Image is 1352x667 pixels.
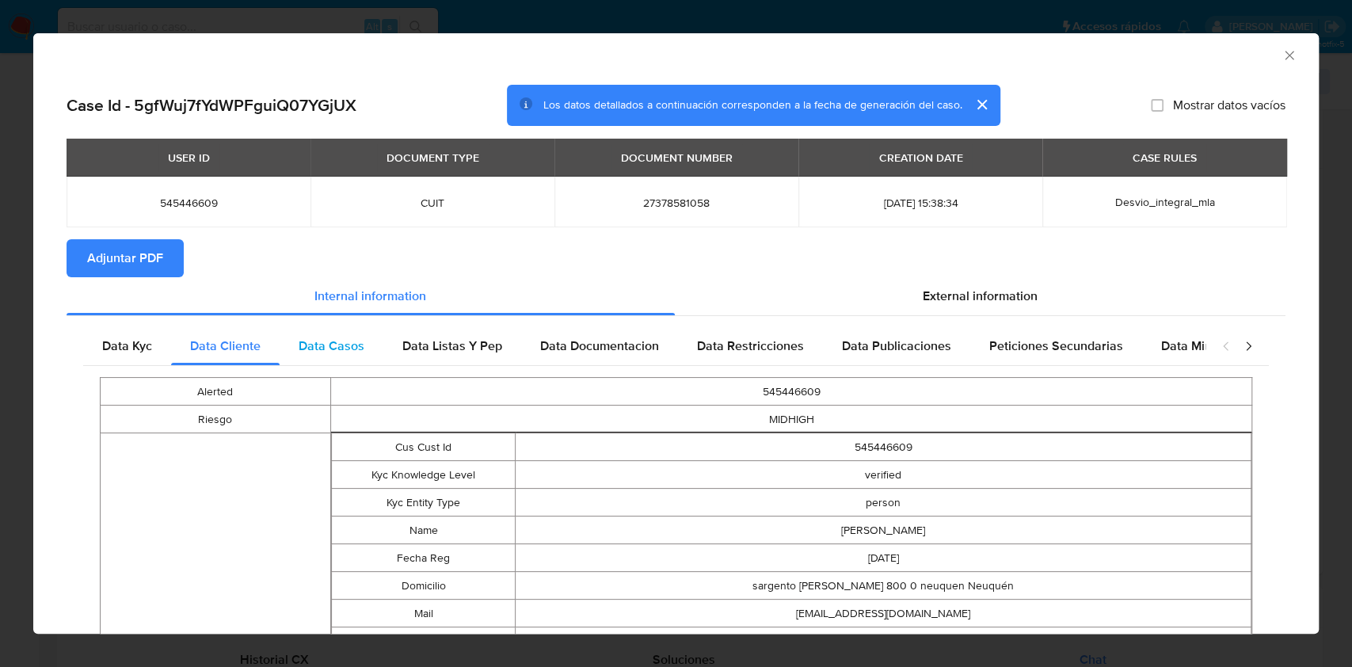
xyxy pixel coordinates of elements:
[299,337,364,355] span: Data Casos
[516,572,1251,600] td: sargento [PERSON_NAME] 800 0 neuquen Neuquén
[697,337,804,355] span: Data Restricciones
[331,461,515,489] td: Kyc Knowledge Level
[331,489,515,516] td: Kyc Entity Type
[158,144,219,171] div: USER ID
[869,144,972,171] div: CREATION DATE
[83,327,1205,365] div: Detailed internal info
[402,337,502,355] span: Data Listas Y Pep
[543,97,962,113] span: Los datos detallados a continuación corresponden a la fecha de generación del caso.
[962,86,1000,124] button: cerrar
[101,378,331,406] td: Alerted
[67,239,184,277] button: Adjuntar PDF
[611,144,742,171] div: DOCUMENT NUMBER
[989,337,1123,355] span: Peticiones Secundarias
[516,600,1251,627] td: [EMAIL_ADDRESS][DOMAIN_NAME]
[817,196,1023,210] span: [DATE] 15:38:34
[516,489,1251,516] td: person
[516,516,1251,544] td: [PERSON_NAME]
[329,196,535,210] span: CUIT
[331,516,515,544] td: Name
[33,33,1319,634] div: closure-recommendation-modal
[1161,337,1248,355] span: Data Minoridad
[516,627,1251,655] td: Noesmiproblema
[330,378,1251,406] td: 545446609
[516,544,1251,572] td: [DATE]
[1151,99,1163,112] input: Mostrar datos vacíos
[101,406,331,433] td: Riesgo
[331,544,515,572] td: Fecha Reg
[377,144,489,171] div: DOCUMENT TYPE
[330,406,1251,433] td: MIDHIGH
[331,572,515,600] td: Domicilio
[516,433,1251,461] td: 545446609
[540,337,659,355] span: Data Documentacion
[331,627,515,655] td: Brand Name
[1123,144,1206,171] div: CASE RULES
[102,337,152,355] span: Data Kyc
[314,287,426,305] span: Internal information
[1173,97,1285,113] span: Mostrar datos vacíos
[67,95,356,116] h2: Case Id - 5gfWuj7fYdWPFguiQ07YGjUX
[842,337,951,355] span: Data Publicaciones
[87,241,163,276] span: Adjuntar PDF
[516,461,1251,489] td: verified
[67,277,1285,315] div: Detailed info
[923,287,1038,305] span: External information
[331,600,515,627] td: Mail
[1282,48,1296,62] button: Cerrar ventana
[86,196,291,210] span: 545446609
[331,433,515,461] td: Cus Cust Id
[190,337,261,355] span: Data Cliente
[573,196,779,210] span: 27378581058
[1114,194,1214,210] span: Desvio_integral_mla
